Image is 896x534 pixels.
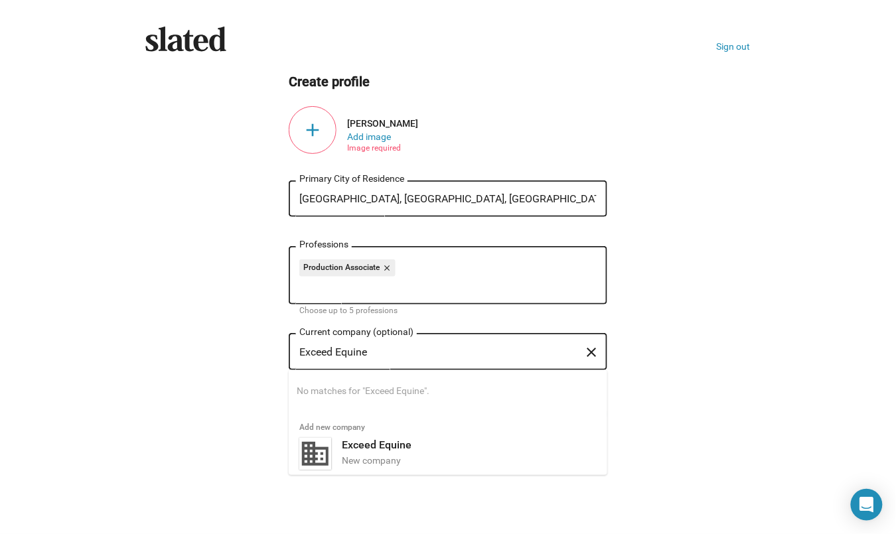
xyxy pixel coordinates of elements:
h2: Create profile [289,73,607,91]
div: Image required [347,142,401,143]
mat-hint: Choose up to 5 professions [299,306,398,316]
mat-icon: close [583,342,599,363]
a: Sign out [717,41,751,52]
div: [PERSON_NAME] [347,118,607,129]
b: Exceed Equine [342,438,411,451]
div: Open Intercom Messenger [851,489,883,521]
div: New company [342,454,597,467]
span: Add new company [289,411,607,433]
img: Exceed Equine [299,438,331,470]
button: Open Add Image Dialog [347,131,391,142]
mat-chip: Production Associate [299,259,396,277]
mat-icon: close [380,262,392,274]
span: No matches for "Exceed Equine". [297,370,597,411]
